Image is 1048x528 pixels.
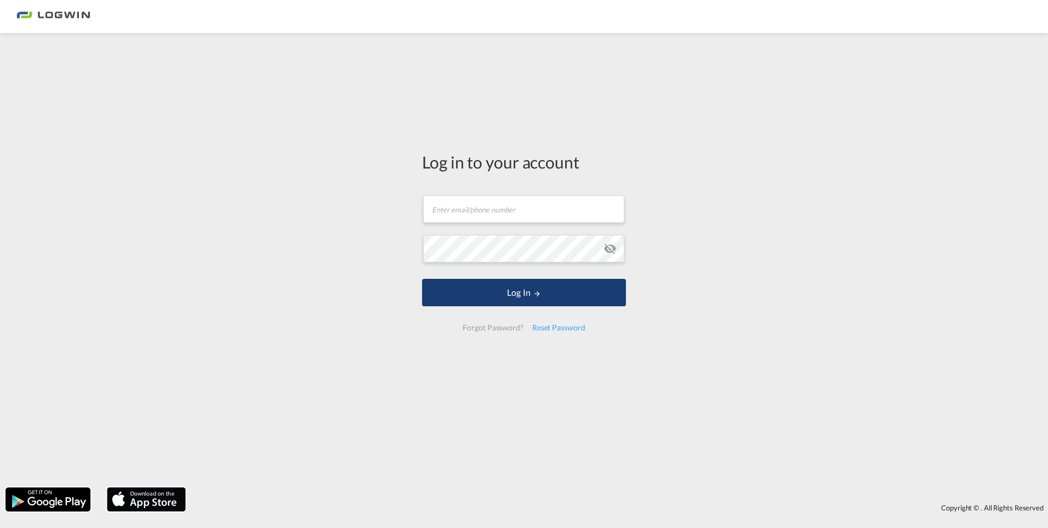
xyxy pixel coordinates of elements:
md-icon: icon-eye-off [603,242,617,255]
img: apple.png [106,486,187,513]
input: Enter email/phone number [423,195,624,223]
img: bc73a0e0d8c111efacd525e4c8ad7d32.png [16,4,90,29]
div: Log in to your account [422,150,626,173]
div: Forgot Password? [458,318,527,338]
img: google.png [4,486,92,513]
div: Reset Password [528,318,590,338]
button: LOGIN [422,279,626,306]
div: Copyright © . All Rights Reserved [191,498,1048,517]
